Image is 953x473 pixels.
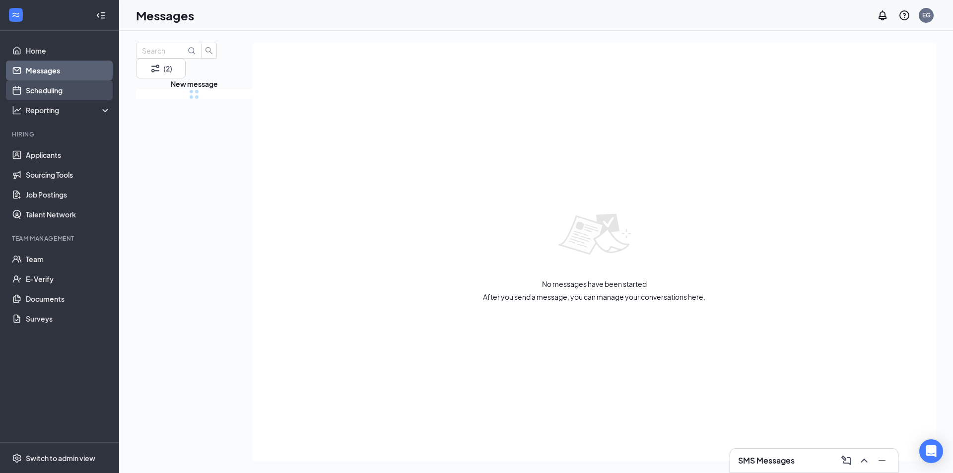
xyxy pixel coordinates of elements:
[876,455,888,467] svg: Minimize
[483,291,705,302] span: After you send a message, you can manage your conversations here.
[136,59,186,78] button: Filter (2)
[26,249,111,269] a: Team
[542,278,647,289] span: No messages have been started
[26,185,111,204] a: Job Postings
[922,11,931,19] div: EG
[202,47,216,55] span: search
[856,453,872,469] button: ChevronUp
[26,453,95,463] div: Switch to admin view
[26,145,111,165] a: Applicants
[26,165,111,185] a: Sourcing Tools
[898,9,910,21] svg: QuestionInfo
[26,41,111,61] a: Home
[919,439,943,463] div: Open Intercom Messenger
[26,204,111,224] a: Talent Network
[12,453,22,463] svg: Settings
[12,234,109,243] div: Team Management
[26,309,111,329] a: Surveys
[840,455,852,467] svg: ComposeMessage
[11,10,21,20] svg: WorkstreamLogo
[877,9,888,21] svg: Notifications
[26,289,111,309] a: Documents
[201,43,217,59] button: search
[858,455,870,467] svg: ChevronUp
[188,47,196,55] svg: MagnifyingGlass
[26,269,111,289] a: E-Verify
[26,105,111,115] div: Reporting
[874,453,890,469] button: Minimize
[142,45,186,56] input: Search
[738,455,795,466] h3: SMS Messages
[96,10,106,20] svg: Collapse
[838,453,854,469] button: ComposeMessage
[149,63,161,74] svg: Filter
[26,80,111,100] a: Scheduling
[136,7,194,24] h1: Messages
[26,61,111,80] a: Messages
[171,78,218,89] button: New message
[12,130,109,138] div: Hiring
[12,105,22,115] svg: Analysis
